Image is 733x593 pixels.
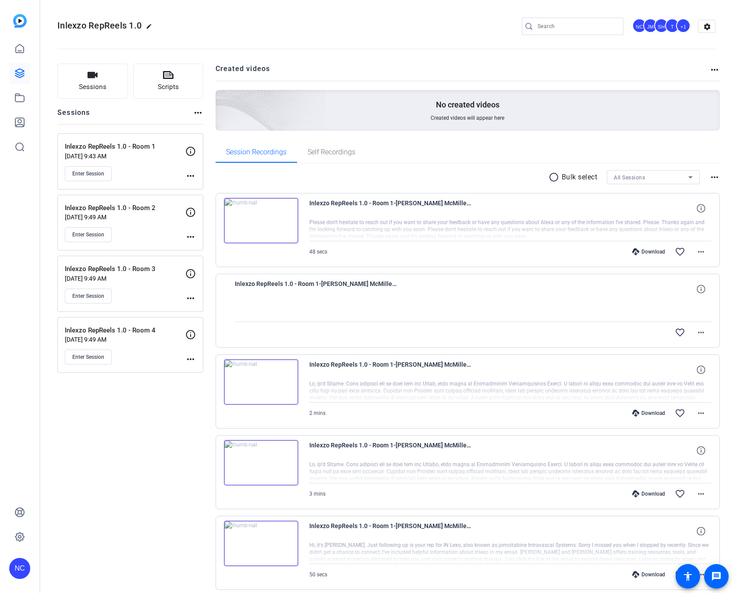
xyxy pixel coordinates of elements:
img: thumb-nail [224,521,298,566]
img: thumb-nail [224,198,298,243]
mat-icon: more_horiz [185,232,196,242]
span: Sessions [79,82,106,92]
span: Self Recordings [308,149,355,156]
div: JM [643,18,658,33]
span: Inlexzo RepReels 1.0 - Room 1-[PERSON_NAME] McMiller1-2025-08-18-12-26-43-503-0 [309,521,471,542]
span: Inlexzo RepReels 1.0 - Room 1-[PERSON_NAME] McMiller1-2025-08-18-12-28-39-889-0 [309,440,471,461]
h2: Created videos [216,64,710,81]
span: Inlexzo RepReels 1.0 - Room 1-[PERSON_NAME] McMiller1-2025-08-18-12-32-20-378-0 [309,359,471,380]
span: 3 mins [309,491,326,497]
p: Inlexzo RepReels 1.0 - Room 4 [65,325,185,336]
span: Session Recordings [226,149,287,156]
mat-icon: more_horiz [696,569,706,580]
div: NC [632,18,647,33]
span: All Sessions [614,175,645,181]
span: Inlexzo RepReels 1.0 [57,20,142,31]
mat-icon: favorite_border [675,569,685,580]
mat-icon: more_horiz [696,489,706,499]
p: No created videos [436,100,499,110]
span: Inlexzo RepReels 1.0 - Room 1-[PERSON_NAME] McMiller1-2025-08-18-12-34-36-945-0 [309,198,471,219]
span: Enter Session [72,354,104,361]
p: [DATE] 9:49 AM [65,214,185,221]
mat-icon: more_horiz [696,246,706,257]
mat-icon: settings [698,20,716,33]
mat-icon: favorite_border [675,489,685,499]
mat-icon: more_horiz [193,107,203,118]
p: [DATE] 9:49 AM [65,336,185,343]
button: Enter Session [65,227,112,242]
mat-icon: more_horiz [185,171,196,181]
p: [DATE] 9:49 AM [65,275,185,282]
img: thumb-nail [224,359,298,405]
img: blue-gradient.svg [13,14,27,28]
mat-icon: more_horiz [185,354,196,364]
div: +1 [676,18,691,33]
span: 2 mins [309,410,326,416]
mat-icon: accessibility [683,571,693,582]
p: [DATE] 9:43 AM [65,153,185,160]
mat-icon: message [711,571,722,582]
p: Inlexzo RepReels 1.0 - Room 3 [65,264,185,274]
mat-icon: more_horiz [709,172,720,182]
mat-icon: favorite_border [675,408,685,418]
span: Enter Session [72,170,104,177]
div: Download [628,490,669,497]
span: Enter Session [72,293,104,300]
button: Enter Session [65,166,112,181]
mat-icon: favorite_border [675,327,685,338]
ngx-avatar: James Monte [643,18,659,34]
div: SH [654,18,669,33]
button: Enter Session [65,289,112,304]
img: thumb-nail [224,440,298,486]
mat-icon: more_horiz [696,408,706,418]
img: Creted videos background [117,3,326,193]
mat-icon: edit [146,23,156,34]
mat-icon: more_horiz [696,327,706,338]
div: Download [628,248,669,255]
div: Download [628,571,669,578]
p: Inlexzo RepReels 1.0 - Room 1 [65,142,185,152]
p: Bulk select [562,172,598,182]
div: T [665,18,680,33]
mat-icon: more_horiz [185,293,196,304]
button: Scripts [133,64,204,99]
span: 48 secs [309,249,327,255]
div: Download [628,410,669,417]
span: Inlexzo RepReels 1.0 - Room 1-[PERSON_NAME] McMiller1-2025-08-18-12-34-25-569-0 [235,279,397,300]
span: 50 secs [309,572,327,578]
span: Enter Session [72,231,104,238]
h2: Sessions [57,107,90,124]
div: NC [9,558,30,579]
button: Enter Session [65,350,112,364]
button: Sessions [57,64,128,99]
input: Search [538,21,616,32]
ngx-avatar: Tinks [665,18,680,34]
p: Inlexzo RepReels 1.0 - Room 2 [65,203,185,213]
mat-icon: radio_button_unchecked [549,172,562,182]
mat-icon: favorite_border [675,246,685,257]
ngx-avatar: Nate Cleveland [632,18,648,34]
span: Created videos will appear here [431,114,504,121]
ngx-avatar: Sean Healey [654,18,669,34]
span: Scripts [158,82,179,92]
mat-icon: more_horiz [709,64,720,75]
